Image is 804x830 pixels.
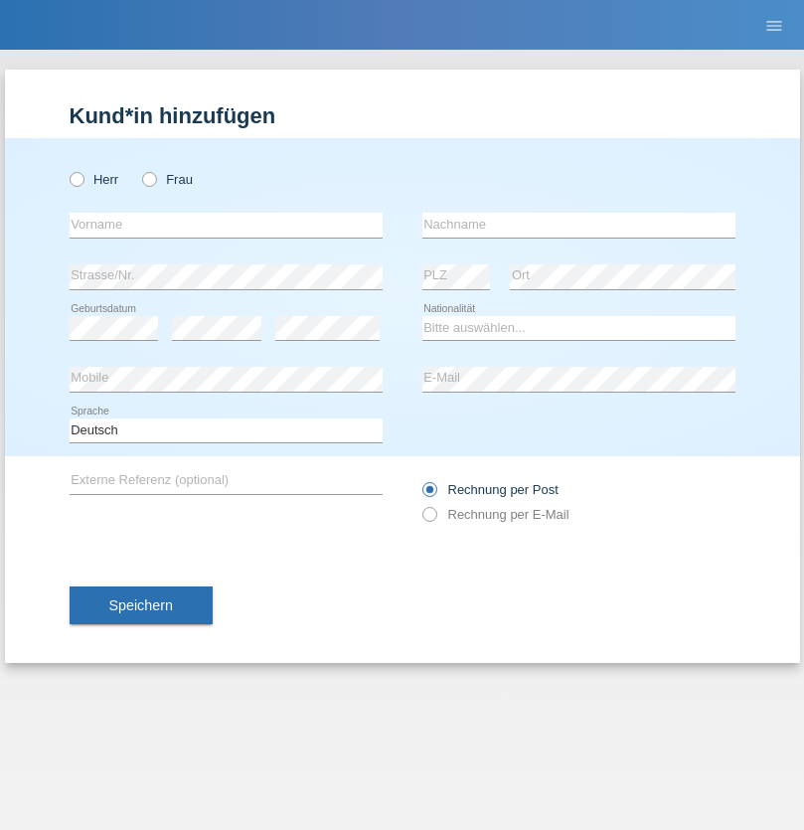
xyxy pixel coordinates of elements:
i: menu [764,16,784,36]
input: Rechnung per E-Mail [422,507,435,532]
span: Speichern [109,597,173,613]
input: Frau [142,172,155,185]
h1: Kund*in hinzufügen [70,103,735,128]
label: Rechnung per E-Mail [422,507,569,522]
input: Herr [70,172,82,185]
label: Herr [70,172,119,187]
input: Rechnung per Post [422,482,435,507]
label: Rechnung per Post [422,482,559,497]
a: menu [754,19,794,31]
label: Frau [142,172,193,187]
button: Speichern [70,586,213,624]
